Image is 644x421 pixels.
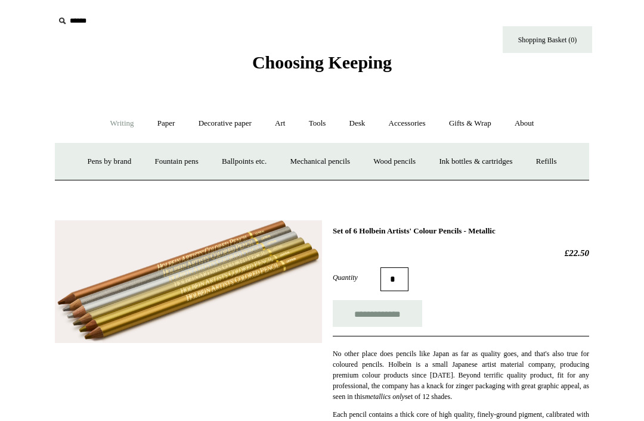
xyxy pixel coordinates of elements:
[188,108,262,139] a: Decorative paper
[211,146,277,177] a: Ballpoints etc.
[100,108,145,139] a: Writing
[279,146,361,177] a: Mechanical pencils
[55,220,322,343] img: Set of 6 Holbein Artists' Colour Pencils - Metallic
[298,108,337,139] a: Tools
[525,146,568,177] a: Refills
[365,392,405,401] em: metallics only
[503,26,592,53] a: Shopping Basket (0)
[252,52,392,72] span: Choosing Keeping
[378,108,436,139] a: Accessories
[77,146,143,177] a: Pens by brand
[333,248,589,258] h2: £22.50
[147,108,186,139] a: Paper
[333,272,380,283] label: Quantity
[264,108,296,139] a: Art
[333,348,589,402] p: No other place does pencils like Japan as far as quality goes, and that's also true for coloured ...
[363,146,426,177] a: Wood pencils
[339,108,376,139] a: Desk
[333,226,589,236] h1: Set of 6 Holbein Artists' Colour Pencils - Metallic
[144,146,209,177] a: Fountain pens
[438,108,502,139] a: Gifts & Wrap
[252,62,392,70] a: Choosing Keeping
[428,146,523,177] a: Ink bottles & cartridges
[504,108,545,139] a: About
